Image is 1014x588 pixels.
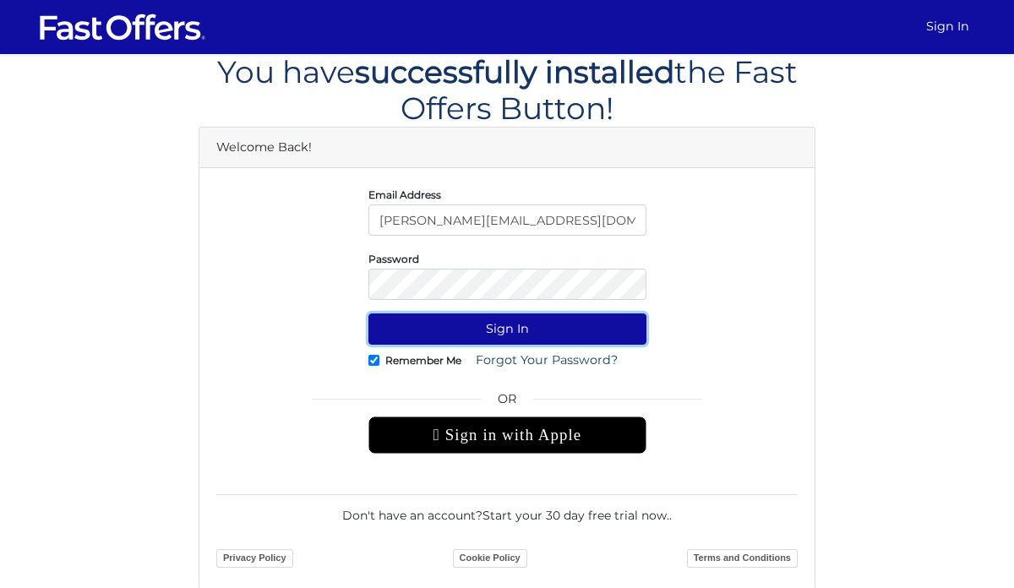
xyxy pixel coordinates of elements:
[919,10,976,43] a: Sign In
[355,53,674,90] span: successfully installed
[453,549,527,568] a: Cookie Policy
[199,128,815,168] div: Welcome Back!
[368,257,419,261] label: Password
[368,313,646,345] button: Sign In
[368,193,441,197] label: Email Address
[687,549,798,568] a: Terms and Conditions
[216,494,798,525] div: Don't have an account? .
[368,204,646,236] input: E-Mail
[385,358,461,362] label: Remember Me
[217,53,798,127] span: You have the Fast Offers Button!
[216,549,293,568] a: Privacy Policy
[368,416,646,454] div: Sign in with Apple
[368,389,646,416] span: OR
[465,345,629,376] a: Forgot Your Password?
[482,508,669,523] a: Start your 30 day free trial now.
